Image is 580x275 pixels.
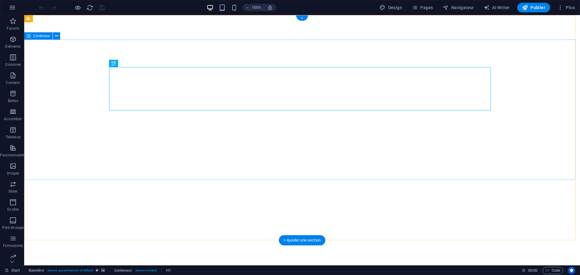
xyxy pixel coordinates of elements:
button: Usercentrics [568,267,575,274]
p: Colonnes [5,62,21,67]
span: Conteneur [33,34,50,38]
button: AI Writer [481,3,512,12]
span: . banner .preset-banner-v3-default [47,267,93,274]
button: Code [543,267,563,274]
i: Cet élément est une présélection personnalisable. [96,269,98,272]
p: Accordéon [4,117,22,121]
button: Plus [555,3,577,12]
p: Boîtes [8,98,18,103]
p: En-tête [7,207,19,212]
h6: 100% [252,4,261,11]
button: Navigateur [440,3,476,12]
div: + Ajouter une section [279,235,325,245]
button: Design [377,3,404,12]
span: Cliquez pour sélectionner. Double-cliquez pour modifier. [29,267,44,274]
p: Slider [8,189,18,194]
nav: breadcrumb [29,267,171,274]
a: Cliquez pour annuler la sélection. Double-cliquez pour ouvrir Pages. [5,267,20,274]
button: 100% [243,4,264,11]
i: Actualiser la page [86,4,93,11]
p: Tableaux [5,135,21,139]
button: Publier [517,3,550,12]
p: Éléments [5,44,21,49]
button: reload [86,4,93,11]
span: Code [545,267,560,274]
button: Pages [409,3,435,12]
div: Design (Ctrl+Alt+Y) [377,3,404,12]
span: Pages [412,5,433,11]
p: Pied de page [2,225,24,230]
p: Contenu [6,80,20,85]
span: : [532,268,533,273]
span: Cliquez pour sélectionner. Double-cliquez pour modifier. [114,267,132,274]
div: + [296,15,308,21]
span: Cliquez pour sélectionner. Double-cliquez pour modifier. [166,267,171,274]
p: Favoris [7,26,19,31]
i: Lors du redimensionnement, ajuster automatiquement le niveau de zoom en fonction de l'appareil sé... [267,5,273,10]
span: Design [379,5,402,11]
span: AI Writer [484,5,510,11]
p: Images [7,171,19,176]
button: Cliquez ici pour quitter le mode Aperçu et poursuivre l'édition. [74,4,81,11]
p: Formulaires [3,243,23,248]
h6: Durée de la session [522,267,538,274]
i: Cet élément contient un arrière-plan. [101,269,105,272]
span: . banner-content [135,267,157,274]
span: Navigateur [443,5,474,11]
span: Plus [557,5,575,11]
span: Publier [522,5,545,11]
span: 00 00 [528,267,537,274]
